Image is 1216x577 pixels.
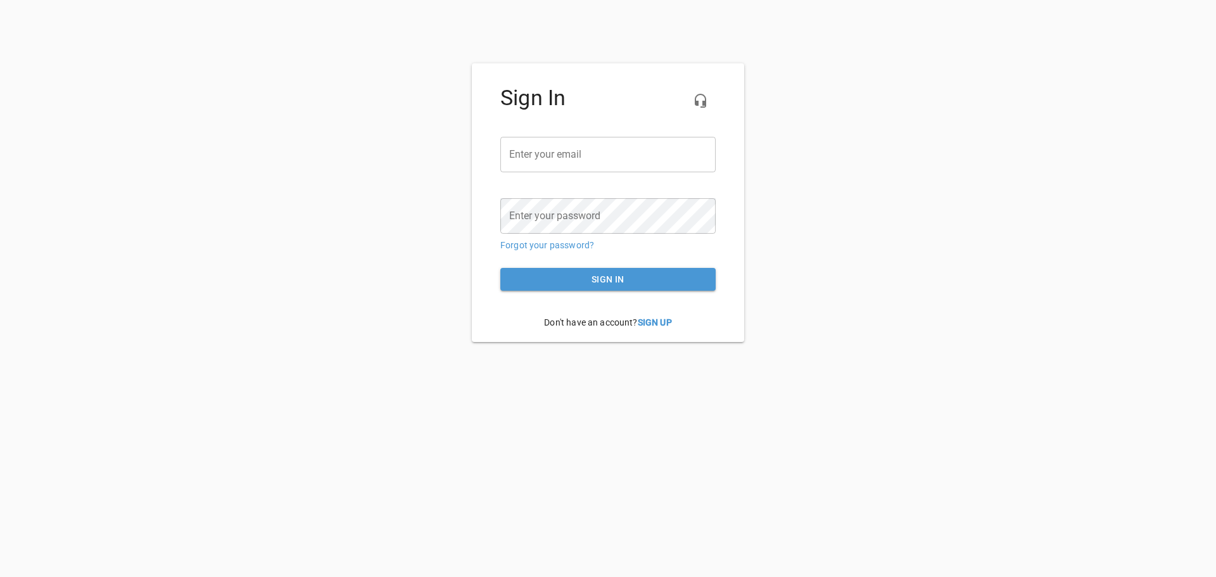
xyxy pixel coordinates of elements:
[500,268,716,291] button: Sign in
[500,86,716,111] h4: Sign In
[638,317,672,327] a: Sign Up
[500,307,716,339] p: Don't have an account?
[510,272,706,288] span: Sign in
[500,240,594,250] a: Forgot your password?
[685,86,716,116] button: Live Chat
